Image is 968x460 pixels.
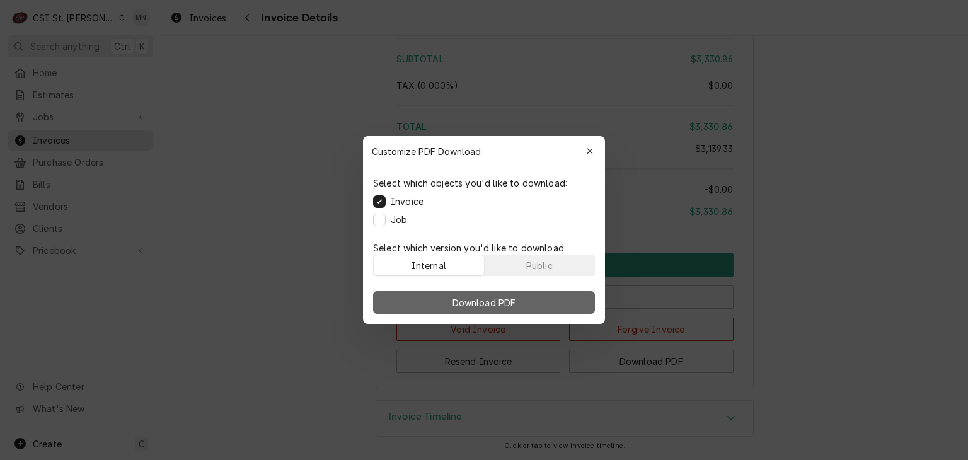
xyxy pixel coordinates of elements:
[526,259,553,272] div: Public
[391,195,423,208] label: Invoice
[391,213,407,226] label: Job
[412,259,446,272] div: Internal
[373,241,595,255] p: Select which version you'd like to download:
[450,296,519,309] span: Download PDF
[363,136,605,166] div: Customize PDF Download
[373,291,595,314] button: Download PDF
[373,176,567,190] p: Select which objects you'd like to download:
